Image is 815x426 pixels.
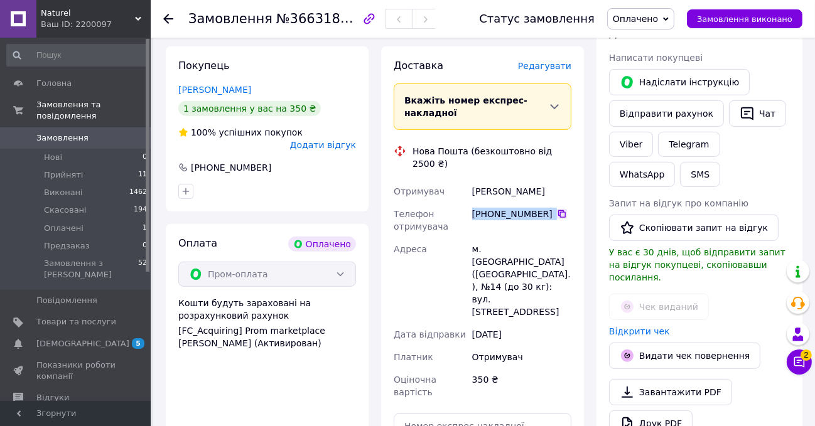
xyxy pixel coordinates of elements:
div: Статус замовлення [479,13,595,25]
span: У вас є 30 днів, щоб відправити запит на відгук покупцеві, скопіювавши посилання. [609,247,785,282]
span: Головна [36,78,72,89]
button: Скопіювати запит на відгук [609,215,779,241]
span: Замовлення з [PERSON_NAME] [44,258,138,280]
span: Дата відправки [394,329,466,339]
div: [DATE] [470,323,574,346]
span: Нові [44,152,62,163]
a: WhatsApp [609,162,675,187]
span: Вкажіть номер експрес-накладної [404,95,527,118]
span: 11 [138,169,147,181]
button: Надіслати інструкцію [609,69,750,95]
span: 1462 [129,187,147,198]
button: Чат [729,100,786,127]
input: Пошук [6,44,148,67]
span: Додати відгук [290,140,356,150]
span: 1 [143,223,147,234]
span: Товари та послуги [36,316,116,327]
a: Відкрити чек [609,326,670,336]
button: Замовлення виконано [687,9,802,28]
span: Отримувач [394,186,445,196]
span: Показники роботи компанії [36,359,116,382]
span: Оплачені [44,223,84,234]
span: Замовлення та повідомлення [36,99,151,122]
span: Скасовані [44,205,87,216]
span: Телефон отримувача [394,209,448,232]
span: 52 [138,258,147,280]
div: [PHONE_NUMBER] [472,208,571,220]
span: Відгуки [36,392,69,403]
span: [DEMOGRAPHIC_DATA] [36,338,129,349]
span: Дії [609,28,622,40]
span: Замовлення виконано [697,14,792,24]
span: Повідомлення [36,295,97,306]
div: 1 замовлення у вас на 350 ₴ [178,101,321,116]
span: 5 [132,338,144,349]
span: Покупець [178,60,230,72]
div: успішних покупок [178,126,303,139]
div: Отримувач [470,346,574,368]
span: Naturel [41,8,135,19]
a: Viber [609,132,653,157]
span: Предзаказ [44,240,90,252]
span: 0 [143,152,147,163]
span: Запит на відгук про компанію [609,198,748,208]
span: Виконані [44,187,83,198]
div: 350 ₴ [470,368,574,403]
span: Написати покупцеві [609,53,703,63]
span: Оплата [178,237,217,249]
span: 100% [191,127,216,137]
span: 0 [143,240,147,252]
span: 2 [801,349,812,361]
div: [PERSON_NAME] [470,180,574,203]
button: Чат з покупцем2 [787,349,812,375]
span: Замовлення [188,11,273,26]
div: Оплачено [288,237,356,252]
div: [PHONE_NUMBER] [190,161,273,174]
span: Замовлення [36,132,89,144]
button: Видати чек повернення [609,343,760,369]
span: Доставка [394,60,443,72]
div: м. [GEOGRAPHIC_DATA] ([GEOGRAPHIC_DATA].), №14 (до 30 кг): вул. [STREET_ADDRESS] [470,238,574,323]
span: 194 [134,205,147,216]
div: [FC_Acquiring] Prom marketplace [PERSON_NAME] (Активирован) [178,324,356,349]
div: Повернутися назад [163,13,173,25]
span: Платник [394,352,433,362]
span: №366318525 [276,11,365,26]
div: Нова Пошта (безкоштовно від 2500 ₴) [409,145,575,170]
a: [PERSON_NAME] [178,85,251,95]
a: Telegram [658,132,720,157]
button: SMS [680,162,720,187]
span: Редагувати [518,61,571,71]
span: Оплачено [613,14,658,24]
div: Кошти будуть зараховані на розрахунковий рахунок [178,297,356,349]
span: Оціночна вартість [394,375,436,397]
span: Адреса [394,244,427,254]
a: Завантажити PDF [609,379,732,405]
div: Ваш ID: 2200097 [41,19,151,30]
span: Прийняті [44,169,83,181]
button: Відправити рахунок [609,100,724,127]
